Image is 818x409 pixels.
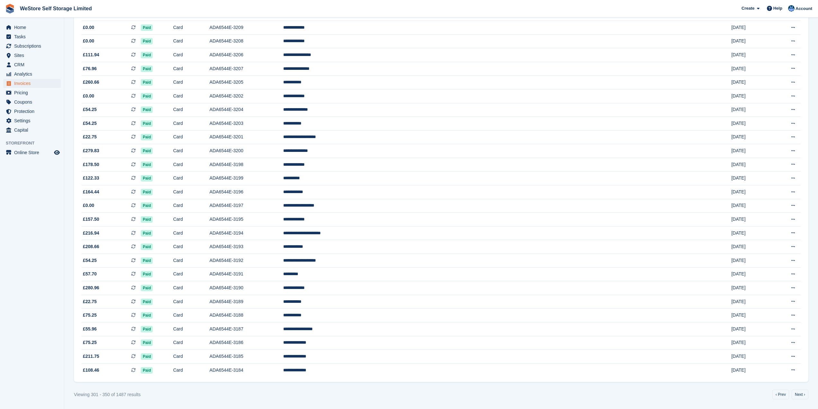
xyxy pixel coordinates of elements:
[141,216,153,223] span: Paid
[141,93,153,99] span: Paid
[14,32,53,41] span: Tasks
[14,148,53,157] span: Online Store
[83,147,99,154] span: £279.83
[83,189,99,195] span: £164.44
[210,103,283,117] td: ADA6544E-3204
[141,230,153,237] span: Paid
[83,106,97,113] span: £54.25
[3,107,61,116] a: menu
[17,3,94,14] a: WeStore Self Storage Limited
[83,367,99,374] span: £108.46
[14,51,53,60] span: Sites
[210,130,283,144] td: ADA6544E-3201
[771,390,810,399] nav: Pages
[83,284,99,291] span: £280.96
[141,52,153,58] span: Paid
[3,148,61,157] a: menu
[3,60,61,69] a: menu
[141,339,153,346] span: Paid
[173,89,210,103] td: Card
[173,309,210,322] td: Card
[210,76,283,89] td: ADA6544E-3205
[14,116,53,125] span: Settings
[141,162,153,168] span: Paid
[14,23,53,32] span: Home
[210,254,283,268] td: ADA6544E-3192
[141,271,153,277] span: Paid
[3,51,61,60] a: menu
[83,161,99,168] span: £178.50
[731,336,771,350] td: [DATE]
[14,79,53,88] span: Invoices
[731,254,771,268] td: [DATE]
[731,309,771,322] td: [DATE]
[3,88,61,97] a: menu
[14,60,53,69] span: CRM
[210,350,283,364] td: ADA6544E-3185
[210,48,283,62] td: ADA6544E-3206
[83,24,94,31] span: £0.00
[731,48,771,62] td: [DATE]
[731,144,771,158] td: [DATE]
[14,107,53,116] span: Protection
[173,240,210,254] td: Card
[210,267,283,281] td: ADA6544E-3191
[173,76,210,89] td: Card
[6,140,64,146] span: Storefront
[173,267,210,281] td: Card
[3,125,61,135] a: menu
[772,390,789,399] a: Previous
[173,185,210,199] td: Card
[83,353,99,360] span: £211.75
[210,309,283,322] td: ADA6544E-3188
[83,312,97,319] span: £75.25
[731,226,771,240] td: [DATE]
[731,295,771,309] td: [DATE]
[83,38,94,44] span: £0.00
[210,363,283,377] td: ADA6544E-3184
[83,120,97,127] span: £54.25
[83,202,94,209] span: £0.00
[773,5,782,12] span: Help
[173,254,210,268] td: Card
[173,103,210,117] td: Card
[141,38,153,44] span: Paid
[731,21,771,34] td: [DATE]
[731,62,771,76] td: [DATE]
[83,175,99,181] span: £122.33
[141,202,153,209] span: Paid
[141,299,153,305] span: Paid
[731,103,771,117] td: [DATE]
[731,213,771,227] td: [DATE]
[83,65,97,72] span: £76.96
[173,199,210,213] td: Card
[173,48,210,62] td: Card
[3,70,61,79] a: menu
[141,120,153,127] span: Paid
[210,281,283,295] td: ADA6544E-3190
[742,5,754,12] span: Create
[83,230,99,237] span: £216.94
[210,158,283,172] td: ADA6544E-3198
[731,130,771,144] td: [DATE]
[141,79,153,86] span: Paid
[173,172,210,185] td: Card
[210,117,283,131] td: ADA6544E-3203
[173,295,210,309] td: Card
[53,149,61,156] a: Preview store
[3,116,61,125] a: menu
[83,243,99,250] span: £208.66
[731,199,771,213] td: [DATE]
[796,5,812,12] span: Account
[731,185,771,199] td: [DATE]
[210,213,283,227] td: ADA6544E-3195
[83,134,97,140] span: £22.75
[141,312,153,319] span: Paid
[141,189,153,195] span: Paid
[173,226,210,240] td: Card
[14,42,53,51] span: Subscriptions
[173,363,210,377] td: Card
[210,89,283,103] td: ADA6544E-3202
[731,363,771,377] td: [DATE]
[3,98,61,107] a: menu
